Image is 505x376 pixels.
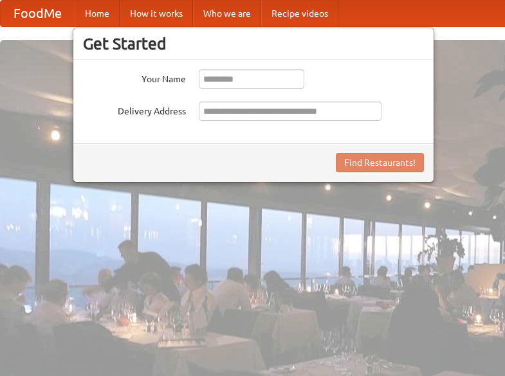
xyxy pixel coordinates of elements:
[83,69,186,85] label: Your Name
[1,1,75,26] a: FoodMe
[83,102,186,118] label: Delivery Address
[120,1,193,26] a: How it works
[193,1,261,26] a: Who we are
[336,153,424,172] button: Find Restaurants!
[75,1,120,26] a: Home
[261,1,338,26] a: Recipe videos
[83,34,424,53] h3: Get Started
